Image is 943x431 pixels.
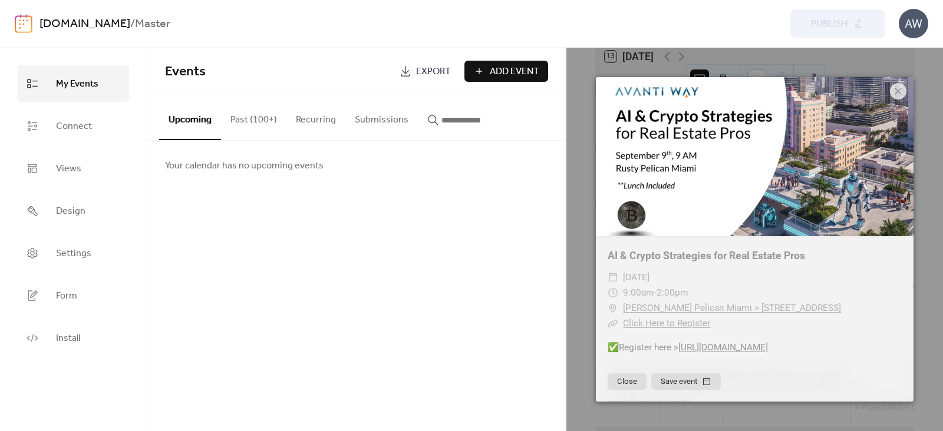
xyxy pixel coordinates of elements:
[608,373,647,390] button: Close
[608,316,618,331] div: ​
[18,277,129,314] a: Form
[608,250,805,261] a: AI & Crypto Strategies for Real Estate Pros
[899,9,928,38] div: AW
[159,95,221,140] button: Upcoming
[651,373,721,390] button: Save event
[18,150,129,187] a: Views
[56,287,77,306] span: Form
[39,13,130,35] a: [DOMAIN_NAME]
[165,159,324,173] span: Your calendar has no upcoming events
[56,117,92,136] span: Connect
[286,95,345,139] button: Recurring
[221,95,286,139] button: Past (100+)
[345,95,418,139] button: Submissions
[165,59,206,85] span: Events
[18,65,129,102] a: My Events
[18,193,129,229] a: Design
[18,108,129,144] a: Connect
[657,287,688,298] span: 2:00pm
[490,65,539,79] span: Add Event
[608,270,618,285] div: ​
[56,75,98,94] span: My Events
[608,300,618,316] div: ​
[15,14,32,33] img: logo
[623,318,710,329] a: Click Here to Register
[623,287,654,298] span: 9:00am
[135,13,170,35] b: Master
[623,270,649,285] span: [DATE]
[464,61,548,82] button: Add Event
[623,300,841,316] a: [PERSON_NAME] Pelican Miami > [STREET_ADDRESS]
[56,329,80,348] span: Install
[56,202,85,221] span: Design
[608,285,618,300] div: ​
[56,244,91,263] span: Settings
[130,13,135,35] b: /
[56,160,81,178] span: Views
[416,65,451,79] span: Export
[18,235,129,271] a: Settings
[654,287,657,298] span: -
[391,61,460,82] a: Export
[18,320,129,356] a: Install
[678,342,768,353] a: [URL][DOMAIN_NAME]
